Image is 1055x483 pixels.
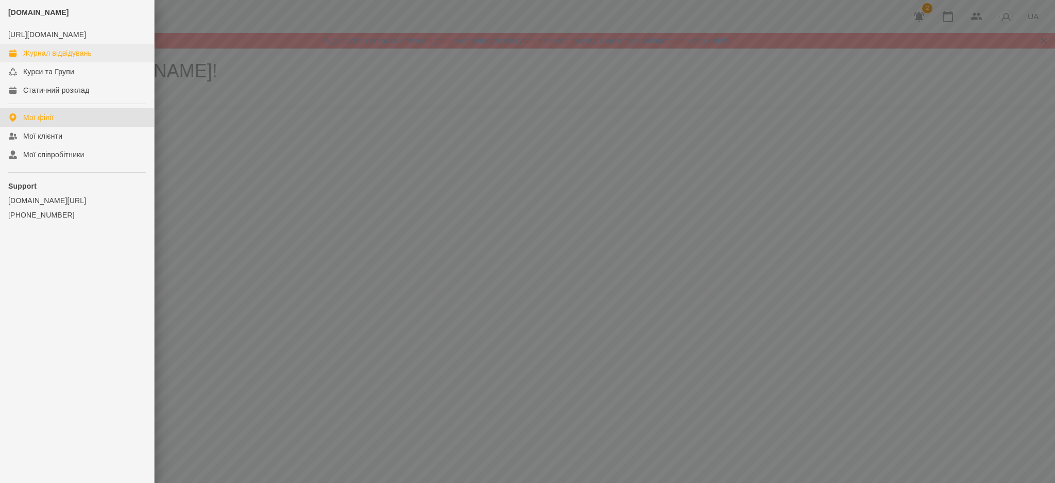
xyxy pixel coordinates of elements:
[23,66,74,77] div: Курси та Групи
[23,112,54,123] div: Мої філії
[23,149,84,160] div: Мої співробітники
[23,48,92,58] div: Журнал відвідувань
[8,8,69,16] span: [DOMAIN_NAME]
[8,181,146,191] p: Support
[8,210,146,220] a: [PHONE_NUMBER]
[8,195,146,206] a: [DOMAIN_NAME][URL]
[23,131,62,141] div: Мої клієнти
[8,30,86,39] a: [URL][DOMAIN_NAME]
[23,85,89,95] div: Статичний розклад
